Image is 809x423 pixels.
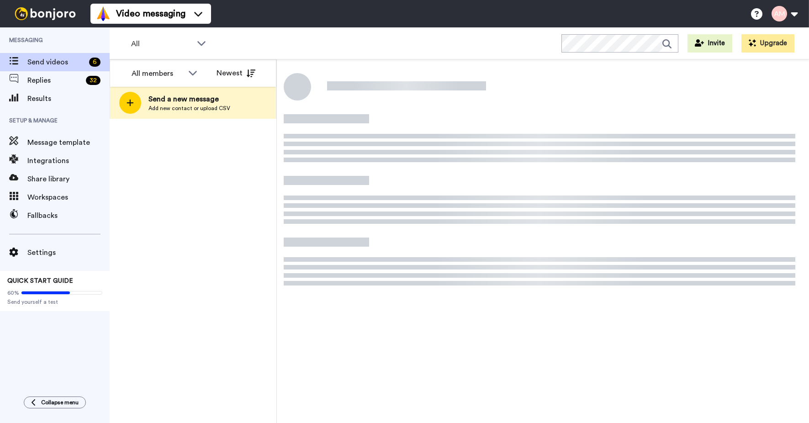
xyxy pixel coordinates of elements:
[741,34,794,53] button: Upgrade
[131,38,192,49] span: All
[27,192,110,203] span: Workspaces
[27,210,110,221] span: Fallbacks
[27,155,110,166] span: Integrations
[11,7,79,20] img: bj-logo-header-white.svg
[27,75,82,86] span: Replies
[27,93,110,104] span: Results
[96,6,111,21] img: vm-color.svg
[24,397,86,408] button: Collapse menu
[148,94,230,105] span: Send a new message
[7,298,102,306] span: Send yourself a test
[27,137,110,148] span: Message template
[7,278,73,284] span: QUICK START GUIDE
[148,105,230,112] span: Add new contact or upload CSV
[210,64,262,82] button: Newest
[116,7,185,20] span: Video messaging
[132,68,184,79] div: All members
[89,58,100,67] div: 6
[41,399,79,406] span: Collapse menu
[27,247,110,258] span: Settings
[687,34,732,53] button: Invite
[27,174,110,185] span: Share library
[7,289,19,296] span: 60%
[27,57,85,68] span: Send videos
[86,76,100,85] div: 32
